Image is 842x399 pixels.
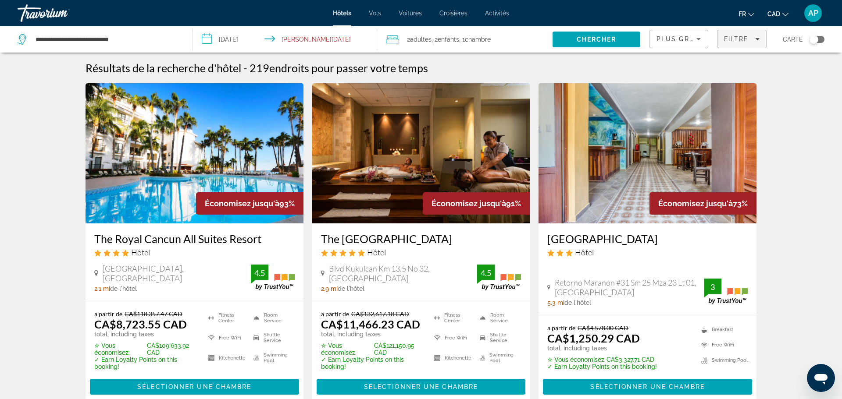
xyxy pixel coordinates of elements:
a: [GEOGRAPHIC_DATA] [547,232,748,245]
span: Hôtel [131,247,150,257]
img: Hotel Arco Maya [539,83,756,223]
span: Sélectionner une chambre [137,383,251,390]
span: Économisez jusqu'à [658,199,733,208]
li: Swimming Pool [249,350,294,366]
li: Breakfast [697,324,748,335]
button: Sélectionner une chambre [90,379,299,395]
img: The Royal Sands Resort & Spa [312,83,530,223]
a: Croisières [439,10,467,17]
div: 4.5 [251,268,268,278]
button: Change currency [767,7,788,20]
button: Sélectionner une chambre [543,379,752,395]
span: Sélectionner une chambre [590,383,704,390]
li: Fitness Center [204,310,249,326]
span: Adultes [410,36,432,43]
del: CA$4,578.00 CAD [578,324,628,332]
span: Économisez jusqu'à [432,199,506,208]
button: Travelers: 2 adults, 2 children [377,26,553,53]
span: 5.3 mi [547,299,564,306]
span: a partir de [94,310,122,318]
button: Filters [717,30,767,48]
button: Change language [739,7,754,20]
span: Hôtel [367,247,386,257]
span: ✮ Vous économisez [94,342,145,356]
li: Shuttle Service [249,330,294,346]
p: ✓ Earn Loyalty Points on this booking! [547,363,657,370]
p: ✓ Earn Loyalty Points on this booking! [321,356,423,370]
span: 2 [407,33,432,46]
span: de l'hôtel [564,299,591,306]
span: fr [739,11,746,18]
span: Retorno Maranon #31 Sm 25 Mza 23 Lt 01, [GEOGRAPHIC_DATA] [555,278,704,297]
span: ✮ Vous économisez [321,342,372,356]
img: TrustYou guest rating badge [704,279,748,304]
li: Swimming Pool [697,355,748,366]
a: Hôtels [333,10,351,17]
a: The Royal Cancun All Suites Resort [94,232,295,245]
del: CA$118,357.47 CAD [125,310,182,318]
span: ✮ Vous économisez [547,356,604,363]
button: Sélectionner une chambre [317,379,526,395]
li: Room Service [475,310,521,326]
span: 2.9 mi [321,285,338,292]
span: Enfants [438,36,459,43]
span: Carte [783,33,803,46]
span: Sélectionner une chambre [364,383,478,390]
a: Voitures [399,10,422,17]
input: Search hotel destination [35,33,179,46]
button: Toggle map [803,35,824,43]
span: de l'hôtel [338,285,364,292]
li: Kitchenette [430,350,475,366]
p: CA$3,327.71 CAD [547,356,657,363]
p: total, including taxes [547,345,657,352]
span: Économisez jusqu'à [205,199,279,208]
h1: Résultats de la recherche d'hôtel [86,61,241,74]
div: 4.5 [477,268,495,278]
span: endroits pour passer votre temps [269,61,428,74]
a: The [GEOGRAPHIC_DATA] [321,232,521,245]
a: Sélectionner une chambre [317,381,526,390]
span: Blvd Kukulcan Km 13.5 No 32, [GEOGRAPHIC_DATA] [329,264,477,283]
span: , 1 [459,33,491,46]
button: User Menu [802,4,824,22]
span: Chercher [577,36,617,43]
iframe: Bouton de lancement de la fenêtre de messagerie [807,364,835,392]
li: Shuttle Service [475,330,521,346]
button: Search [553,32,640,47]
span: 2.1 mi [94,285,110,292]
span: - [243,61,247,74]
img: TrustYou guest rating badge [477,265,521,290]
p: CA$121,150.95 CAD [321,342,423,356]
span: Plus grandes économies [656,35,761,42]
mat-select: Sort by [656,34,701,44]
p: total, including taxes [321,331,423,338]
li: Fitness Center [430,310,475,326]
p: ✓ Earn Loyalty Points on this booking! [94,356,197,370]
div: 91% [423,192,530,215]
span: Filtre [724,35,749,42]
a: Travorium [18,2,105,25]
span: Chambre [465,36,491,43]
div: 3 star Hotel [547,247,748,257]
div: 4 star Hotel [94,247,295,257]
span: AP [808,9,818,18]
div: 93% [196,192,303,215]
a: Vols [369,10,381,17]
span: Hôtel [575,247,594,257]
div: 5 star Hotel [321,247,521,257]
span: CAD [767,11,780,18]
a: Sélectionner une chambre [543,381,752,390]
ins: CA$8,723.55 CAD [94,318,187,331]
a: Activités [485,10,509,17]
span: [GEOGRAPHIC_DATA], [GEOGRAPHIC_DATA] [103,264,251,283]
h2: 219 [250,61,428,74]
